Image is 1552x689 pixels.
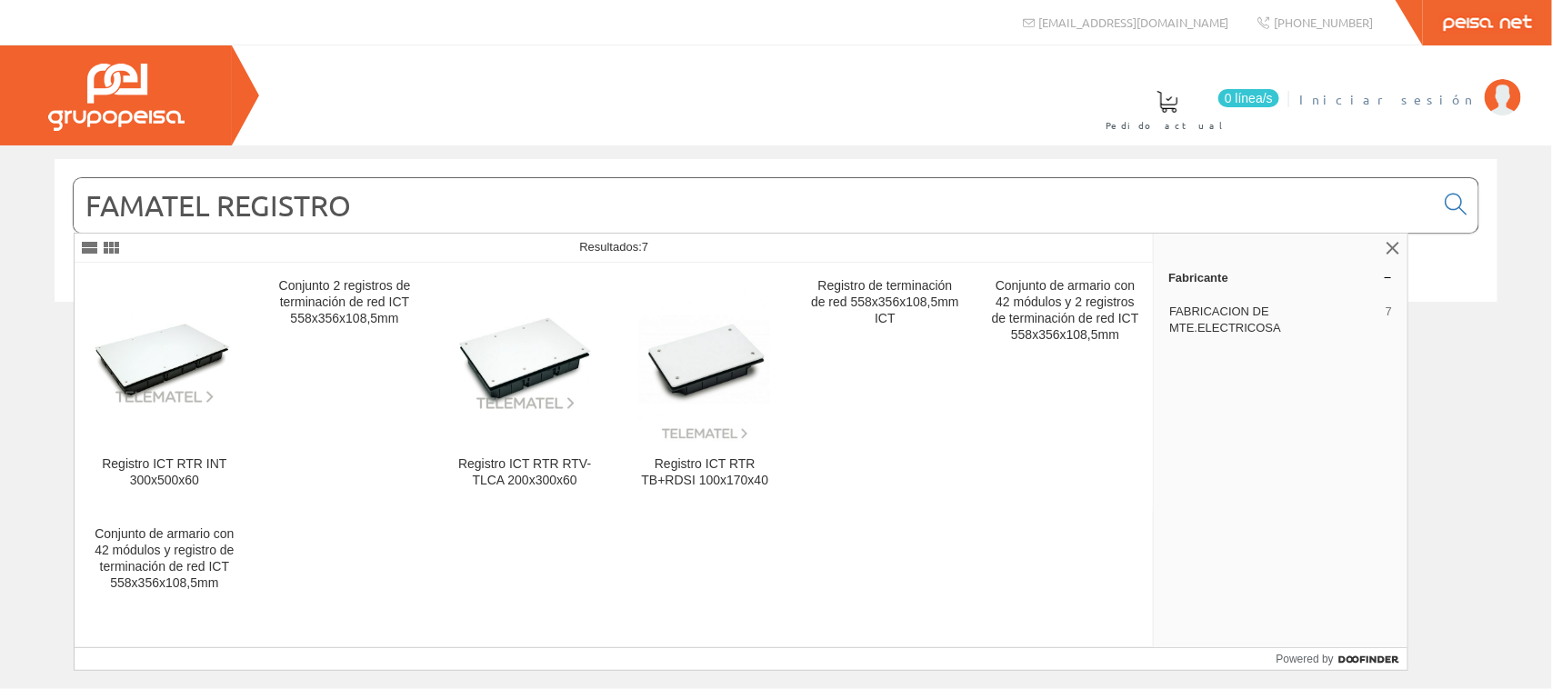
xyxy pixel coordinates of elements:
img: Grupo Peisa [48,64,185,131]
input: Buscar... [74,178,1434,233]
a: Registro de terminación de red 558x356x108,5mm ICT [796,264,975,510]
span: 7 [1386,304,1392,336]
span: Powered by [1277,651,1334,667]
span: [EMAIL_ADDRESS][DOMAIN_NAME] [1039,15,1229,30]
div: © Grupo Peisa [55,325,1497,340]
a: Powered by [1277,648,1408,670]
a: Conjunto 2 registros de terminación de red ICT 558x356x108,5mm [255,264,434,510]
div: Registro ICT RTR INT 300x500x60 [89,456,239,489]
span: Resultados: [579,240,648,254]
a: Registro ICT RTR TB+RDSI 100x170x40 Registro ICT RTR TB+RDSI 100x170x40 [616,264,795,510]
a: Conjunto de armario con 42 módulos y 2 registros de terminación de red ICT 558x356x108,5mm [976,264,1155,510]
a: Conjunto de armario con 42 módulos y registro de terminación de red ICT 558x356x108,5mm [75,512,254,613]
a: Fabricante [1154,263,1407,292]
img: Registro ICT RTR TB+RDSI 100x170x40 [639,278,770,442]
div: Registro ICT RTR RTV-TLCA 200x300x60 [450,456,600,489]
div: Conjunto de armario con 42 módulos y 2 registros de terminación de red ICT 558x356x108,5mm [990,278,1140,344]
span: Iniciar sesión [1299,90,1476,108]
div: Registro ICT RTR TB+RDSI 100x170x40 [630,456,780,489]
a: Registro ICT RTR INT 300x500x60 Registro ICT RTR INT 300x500x60 [75,264,254,510]
img: Registro ICT RTR RTV-TLCA 200x300x60 [450,308,600,412]
span: Pedido actual [1106,116,1229,135]
img: Registro ICT RTR INT 300x500x60 [89,315,239,405]
span: [PHONE_NUMBER] [1274,15,1373,30]
div: Conjunto de armario con 42 módulos y registro de terminación de red ICT 558x356x108,5mm [89,526,239,592]
a: Registro ICT RTR RTV-TLCA 200x300x60 Registro ICT RTR RTV-TLCA 200x300x60 [436,264,615,510]
a: Iniciar sesión [1299,75,1521,93]
div: Conjunto 2 registros de terminación de red ICT 558x356x108,5mm [269,278,419,327]
span: FABRICACION DE MTE.ELECTRICOSA [1169,304,1378,336]
div: Registro de terminación de red 558x356x108,5mm ICT [810,278,960,327]
span: 7 [642,240,648,254]
span: 0 línea/s [1218,89,1279,107]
